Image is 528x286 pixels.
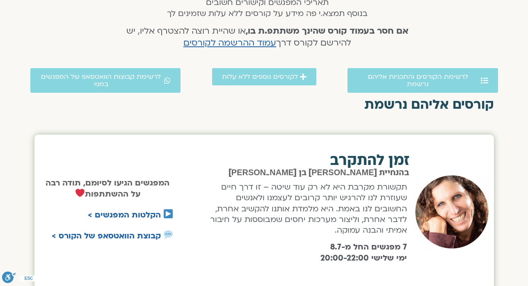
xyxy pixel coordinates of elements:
h2: זמן להתקרב [202,153,410,168]
a: קבוצת הוואטסאפ של הקורס > [52,231,161,241]
img: שאנייה [413,173,491,251]
strong: המפגשים הגיעו לסיומם, תודה רבה על ההשתתפות [46,178,169,199]
a: הקלטות המפגשים > [88,210,161,220]
a: עמוד ההרשמה לקורסים [183,37,276,49]
span: לרשימת קבוצות הוואטסאפ של המפגשים במנוי [40,73,162,88]
a: לרשימת קבוצות הוואטסאפ של המפגשים במנוי [30,68,181,93]
h4: או שהיית רוצה להצטרף אליו, יש להירשם לקורס דרך [115,25,419,49]
img: ❤ [75,188,85,197]
h2: קורסים אליהם נרשמת [34,97,494,112]
a: לקורסים נוספים ללא עלות [212,68,316,85]
strong: אם חסר בעמוד קורס שהינך משתתפ.ת בו, [246,25,409,37]
span: לרשימת הקורסים והתכניות אליהם נרשמת [357,73,479,88]
img: ▶️ [164,209,173,218]
p: תקשורת מקרבת היא לא רק עוד שיטה – זו דרך חיים שעוזרת לנו להרגיש יותר קרובים לעצמנו ולאנשים החשובי... [205,182,407,236]
a: לרשימת הקורסים והתכניות אליהם נרשמת [347,68,498,93]
span: לקורסים נוספים ללא עלות [222,73,298,80]
img: 💬 [164,230,173,239]
b: 7 מפגשים החל מ-8.7 ימי שלישי 20:00-22:00 [320,242,407,263]
span: בהנחיית [PERSON_NAME] בן [PERSON_NAME] [229,169,409,177]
